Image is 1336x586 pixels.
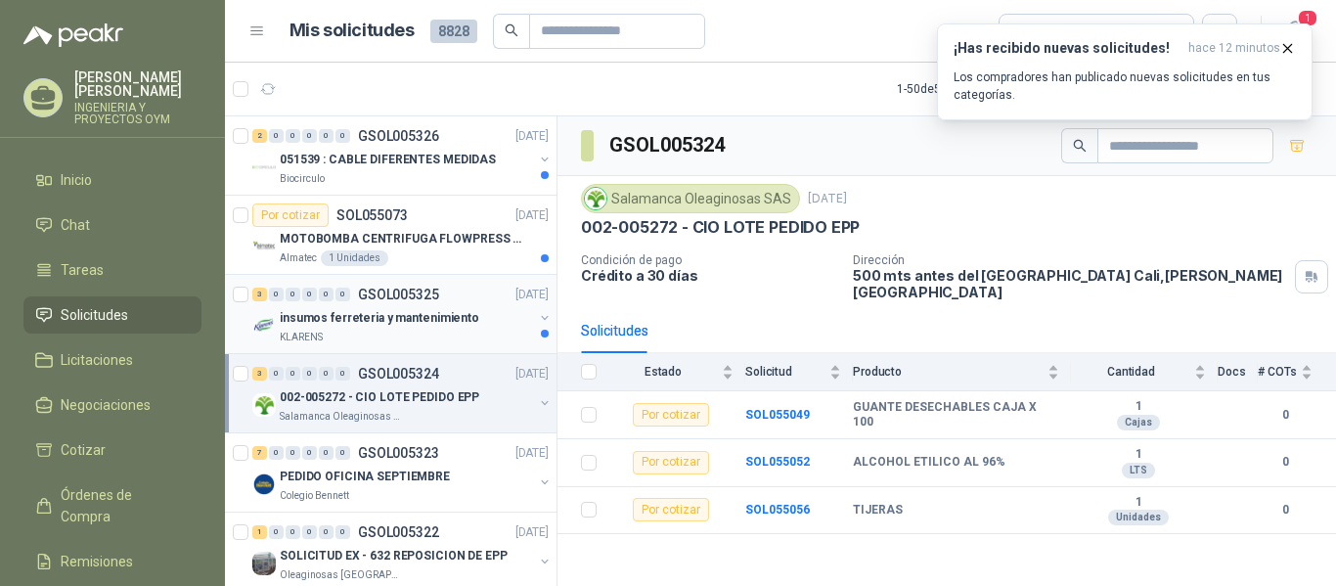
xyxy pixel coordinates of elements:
a: Licitaciones [23,341,201,379]
p: [PERSON_NAME] [PERSON_NAME] [74,70,201,98]
a: Solicitudes [23,296,201,334]
a: 2 0 0 0 0 0 GSOL005326[DATE] Company Logo051539 : CABLE DIFERENTES MEDIDASBiocirculo [252,124,553,187]
span: Producto [853,365,1044,379]
p: [DATE] [515,286,549,304]
a: Remisiones [23,543,201,580]
p: INGENIERIA Y PROYECTOS OYM [74,102,201,125]
p: MOTOBOMBA CENTRIFUGA FLOWPRESS 1.5HP-220 [280,230,523,248]
p: GSOL005326 [358,129,439,143]
p: KLARENS [280,330,323,345]
div: 0 [286,129,300,143]
p: Colegio Bennett [280,488,349,504]
p: [DATE] [515,523,549,542]
div: 0 [286,525,300,539]
div: 0 [319,288,334,301]
div: 1 - 50 de 5415 [897,73,1024,105]
span: Remisiones [61,551,133,572]
div: 0 [335,446,350,460]
div: 0 [319,129,334,143]
p: Biocirculo [280,171,325,187]
img: Company Logo [252,393,276,417]
p: GSOL005323 [358,446,439,460]
th: Cantidad [1071,353,1218,391]
div: 0 [302,367,317,381]
div: Por cotizar [252,203,329,227]
th: Estado [608,353,745,391]
div: 2 [252,129,267,143]
span: Cantidad [1071,365,1190,379]
span: # COTs [1258,365,1297,379]
p: Salamanca Oleaginosas SAS [280,409,403,425]
p: [DATE] [515,444,549,463]
p: GSOL005325 [358,288,439,301]
p: [DATE] [515,365,549,383]
div: 0 [319,525,334,539]
div: Por cotizar [633,403,709,427]
div: 0 [269,367,284,381]
p: Condición de pago [581,253,837,267]
p: [DATE] [515,127,549,146]
a: 7 0 0 0 0 0 GSOL005323[DATE] Company LogoPEDIDO OFICINA SEPTIEMBREColegio Bennett [252,441,553,504]
th: # COTs [1258,353,1336,391]
div: 0 [335,288,350,301]
div: Por cotizar [633,498,709,521]
b: 0 [1258,501,1313,519]
div: 0 [302,129,317,143]
p: insumos ferreteria y mantenimiento [280,309,479,328]
span: Negociaciones [61,394,151,416]
div: Solicitudes [581,320,648,341]
p: 500 mts antes del [GEOGRAPHIC_DATA] Cali , [PERSON_NAME][GEOGRAPHIC_DATA] [853,267,1287,300]
p: GSOL005322 [358,525,439,539]
img: Company Logo [252,473,276,496]
a: Inicio [23,161,201,199]
a: 1 0 0 0 0 0 GSOL005322[DATE] Company LogoSOLICITUD EX - 632 REPOSICION DE EPPOleaginosas [GEOGRAP... [252,520,553,583]
span: search [505,23,518,37]
button: ¡Has recibido nuevas solicitudes!hace 12 minutos Los compradores han publicado nuevas solicitudes... [937,23,1313,120]
p: 051539 : CABLE DIFERENTES MEDIDAS [280,151,496,169]
a: SOL055056 [745,503,810,517]
a: Negociaciones [23,386,201,424]
div: Cajas [1117,415,1160,430]
div: 0 [286,446,300,460]
div: 0 [269,129,284,143]
th: Producto [853,353,1071,391]
p: SOLICITUD EX - 632 REPOSICION DE EPP [280,547,508,565]
p: Los compradores han publicado nuevas solicitudes en tus categorías. [954,68,1296,104]
b: 0 [1258,406,1313,425]
div: 0 [335,129,350,143]
div: Todas [1011,21,1052,42]
p: 002-005272 - CIO LOTE PEDIDO EPP [280,388,479,407]
b: 1 [1071,447,1206,463]
p: Almatec [280,250,317,266]
span: Inicio [61,169,92,191]
button: 1 [1277,14,1313,49]
b: ALCOHOL ETILICO AL 96% [853,455,1005,471]
div: LTS [1122,463,1155,478]
img: Company Logo [252,314,276,338]
div: 0 [319,446,334,460]
span: Cotizar [61,439,106,461]
img: Company Logo [585,188,606,209]
h3: GSOL005324 [609,130,728,160]
div: 0 [335,525,350,539]
div: 0 [302,446,317,460]
div: 0 [269,446,284,460]
th: Solicitud [745,353,853,391]
div: 1 [252,525,267,539]
div: 7 [252,446,267,460]
p: [DATE] [515,206,549,225]
div: Unidades [1108,510,1169,525]
div: 0 [302,525,317,539]
a: Chat [23,206,201,244]
div: 0 [286,367,300,381]
a: SOL055049 [745,408,810,422]
span: 1 [1297,9,1318,27]
img: Company Logo [252,552,276,575]
img: Logo peakr [23,23,123,47]
p: Crédito a 30 días [581,267,837,284]
a: 3 0 0 0 0 0 GSOL005324[DATE] Company Logo002-005272 - CIO LOTE PEDIDO EPPSalamanca Oleaginosas SAS [252,362,553,425]
span: Órdenes de Compra [61,484,183,527]
h1: Mis solicitudes [289,17,415,45]
a: SOL055052 [745,455,810,469]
